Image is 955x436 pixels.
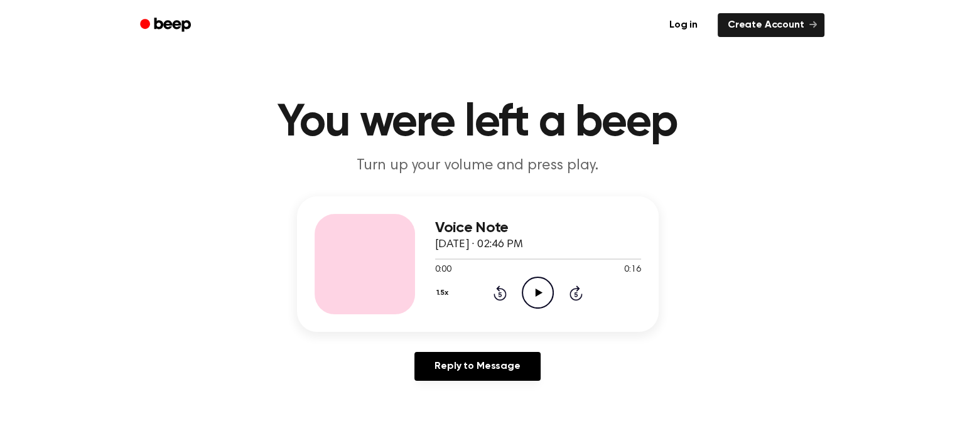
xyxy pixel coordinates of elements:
[435,282,453,304] button: 1.5x
[435,263,451,277] span: 0:00
[435,239,523,250] span: [DATE] · 02:46 PM
[435,220,641,237] h3: Voice Note
[237,156,719,176] p: Turn up your volume and press play.
[718,13,824,37] a: Create Account
[131,13,202,38] a: Beep
[156,100,799,146] h1: You were left a beep
[657,11,710,40] a: Log in
[414,352,540,381] a: Reply to Message
[624,263,640,277] span: 0:16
